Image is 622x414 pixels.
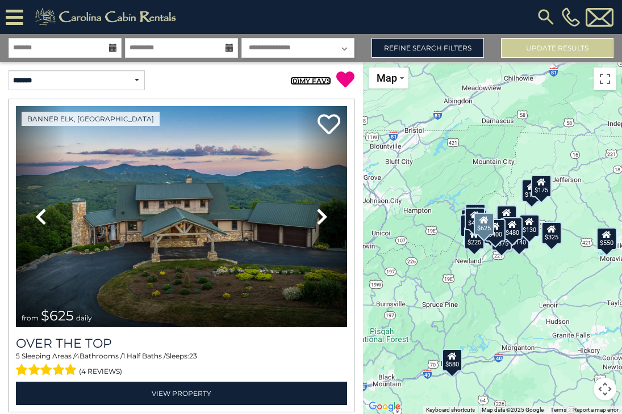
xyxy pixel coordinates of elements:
div: $175 [531,174,551,197]
button: Update Results [501,38,613,58]
div: $375 [491,227,512,250]
a: Add to favorites [318,113,340,137]
div: $425 [465,207,485,230]
div: $625 [474,213,494,235]
span: 4 [75,352,80,360]
span: $625 [41,307,74,324]
div: $225 [464,227,485,250]
span: 1 Half Baths / [123,352,166,360]
a: Open this area in Google Maps (opens a new window) [366,399,403,414]
div: $550 [596,227,617,250]
div: $580 [442,348,462,371]
img: thumbnail_167153549.jpeg [16,106,347,327]
div: $175 [521,179,541,202]
a: Report a map error [573,407,619,413]
div: $297 [542,222,562,244]
button: Change map style [369,67,408,88]
div: $400 [485,218,506,241]
span: 5 [16,352,20,360]
img: Khaki-logo.png [29,6,186,28]
button: Map camera controls [594,378,616,400]
a: [PHONE_NUMBER] [559,7,583,27]
span: from [22,314,39,322]
span: (4 reviews) [79,364,122,379]
div: Sleeping Areas / Bathrooms / Sleeps: [16,351,347,378]
a: Refine Search Filters [371,38,484,58]
button: Toggle fullscreen view [594,67,616,90]
div: $480 [502,217,522,239]
div: $325 [541,222,562,244]
span: Map [377,72,397,84]
span: Map data ©2025 Google [482,407,544,413]
div: $349 [496,205,517,228]
div: $125 [465,203,486,226]
div: $230 [460,214,481,236]
span: ( ) [290,77,299,85]
span: daily [76,314,92,322]
div: $140 [509,226,529,249]
a: Terms [550,407,566,413]
a: (0)MY FAVS [290,77,331,85]
a: Banner Elk, [GEOGRAPHIC_DATA] [22,112,160,126]
a: View Property [16,382,347,405]
div: $130 [519,214,540,237]
span: 23 [189,352,197,360]
button: Keyboard shortcuts [426,406,475,414]
img: Google [366,399,403,414]
span: 0 [293,77,297,85]
a: Over The Top [16,336,347,351]
img: search-regular.svg [536,7,556,27]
